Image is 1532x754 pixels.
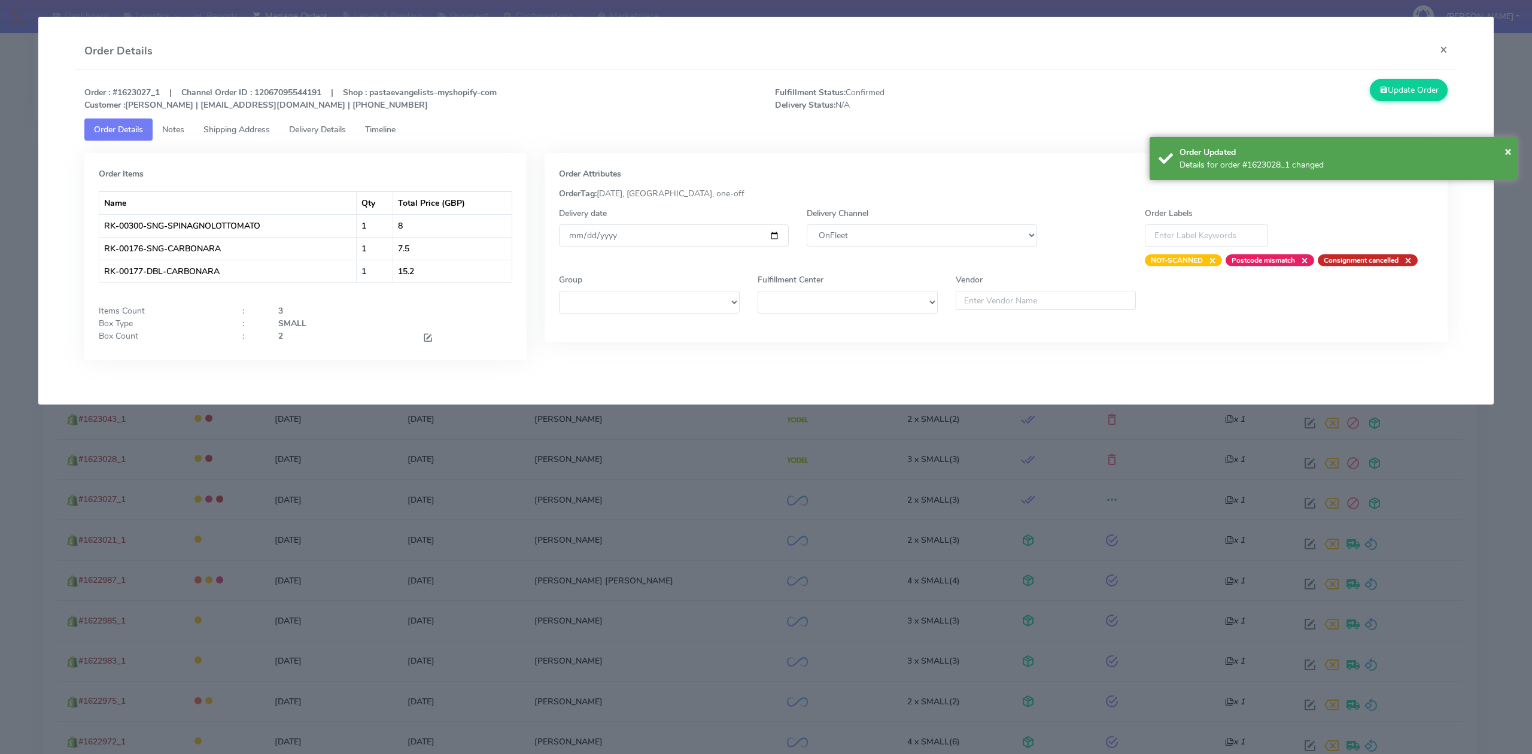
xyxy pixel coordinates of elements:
[203,124,270,135] span: Shipping Address
[1295,254,1308,266] span: ×
[233,305,269,317] div: :
[357,214,394,237] td: 1
[393,214,512,237] td: 8
[357,260,394,282] td: 1
[1180,159,1508,171] div: Details for order #1623028_1 changed
[365,124,396,135] span: Timeline
[559,273,582,286] label: Group
[766,86,1111,111] span: Confirmed N/A
[357,237,394,260] td: 1
[233,330,269,346] div: :
[99,168,144,180] strong: Order Items
[99,237,357,260] td: RK-00176-SNG-CARBONARA
[278,318,306,329] strong: SMALL
[1180,146,1508,159] div: Order Updated
[559,188,597,199] strong: OrderTag:
[1370,79,1448,101] button: Update Order
[1145,224,1268,247] input: Enter Label Keywords
[289,124,346,135] span: Delivery Details
[84,118,1448,141] ul: Tabs
[90,317,233,330] div: Box Type
[550,187,1442,200] div: [DATE], [GEOGRAPHIC_DATA], one-off
[1504,142,1512,160] button: Close
[1430,34,1457,65] button: Close
[758,273,823,286] label: Fulfillment Center
[1151,256,1203,265] strong: NOT-SCANNED
[94,124,143,135] span: Order Details
[393,191,512,214] th: Total Price (GBP)
[1232,256,1295,265] strong: Postcode mismatch
[393,260,512,282] td: 15.2
[99,214,357,237] td: RK-00300-SNG-SPINAGNOLOTTOMATO
[84,99,125,111] strong: Customer :
[807,207,868,220] label: Delivery Channel
[90,330,233,346] div: Box Count
[775,99,835,111] strong: Delivery Status:
[1203,254,1216,266] span: ×
[84,43,153,59] h4: Order Details
[393,237,512,260] td: 7.5
[357,191,394,214] th: Qty
[956,273,983,286] label: Vendor
[90,305,233,317] div: Items Count
[84,87,497,111] strong: Order : #1623027_1 | Channel Order ID : 12067095544191 | Shop : pastaevangelists-myshopify-com [P...
[1324,256,1399,265] strong: Consignment cancelled
[1399,254,1412,266] span: ×
[233,317,269,330] div: :
[278,330,283,342] strong: 2
[1504,143,1512,159] span: ×
[559,168,621,180] strong: Order Attributes
[1145,207,1193,220] label: Order Labels
[559,207,607,220] label: Delivery date
[162,124,184,135] span: Notes
[99,191,357,214] th: Name
[775,87,846,98] strong: Fulfillment Status:
[99,260,357,282] td: RK-00177-DBL-CARBONARA
[278,305,283,317] strong: 3
[956,291,1136,310] input: Enter Vendor Name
